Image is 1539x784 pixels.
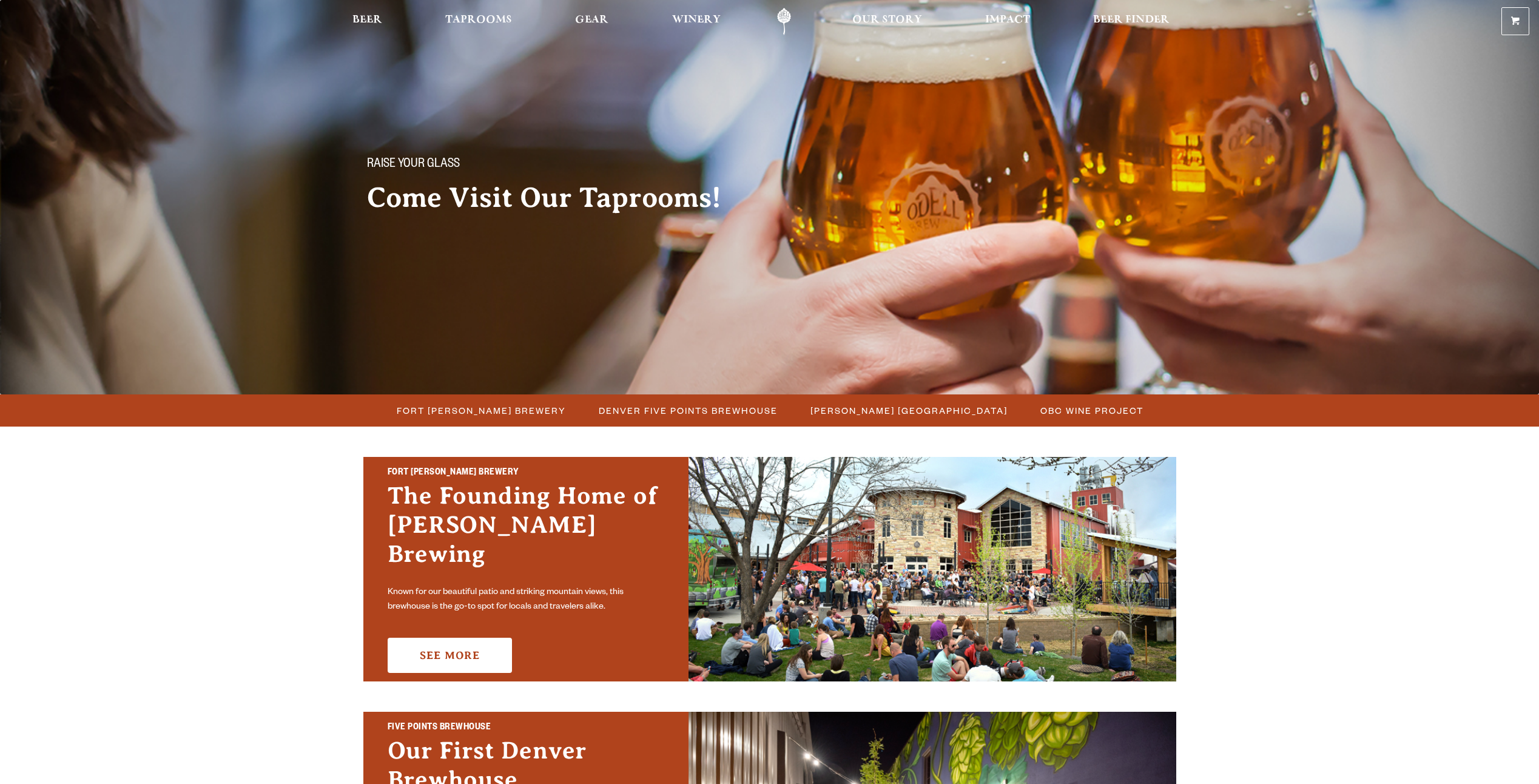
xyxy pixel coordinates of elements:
[985,15,1030,25] span: Impact
[1093,15,1170,25] span: Beer Finder
[977,8,1038,35] a: Impact
[388,465,664,481] h2: Fort [PERSON_NAME] Brewery
[672,15,721,25] span: Winery
[367,157,460,173] span: Raise your glass
[345,8,390,35] a: Beer
[803,402,1014,419] a: [PERSON_NAME] [GEOGRAPHIC_DATA]
[445,15,512,25] span: Taprooms
[352,15,382,25] span: Beer
[689,457,1176,681] img: Fort Collins Brewery & Taproom'
[575,15,608,25] span: Gear
[367,183,746,213] h2: Come Visit Our Taprooms!
[1040,402,1143,419] span: OBC Wine Project
[567,8,616,35] a: Gear
[844,8,930,35] a: Our Story
[810,402,1008,419] span: [PERSON_NAME] [GEOGRAPHIC_DATA]
[599,402,778,419] span: Denver Five Points Brewhouse
[388,720,664,736] h2: Five Points Brewhouse
[591,402,784,419] a: Denver Five Points Brewhouse
[1033,402,1150,419] a: OBC Wine Project
[397,402,566,419] span: Fort [PERSON_NAME] Brewery
[389,402,572,419] a: Fort [PERSON_NAME] Brewery
[388,481,664,581] h3: The Founding Home of [PERSON_NAME] Brewing
[761,8,807,35] a: Odell Home
[437,8,520,35] a: Taprooms
[664,8,729,35] a: Winery
[1085,8,1177,35] a: Beer Finder
[388,638,512,673] a: See More
[388,586,664,615] p: Known for our beautiful patio and striking mountain views, this brewhouse is the go-to spot for l...
[852,15,922,25] span: Our Story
